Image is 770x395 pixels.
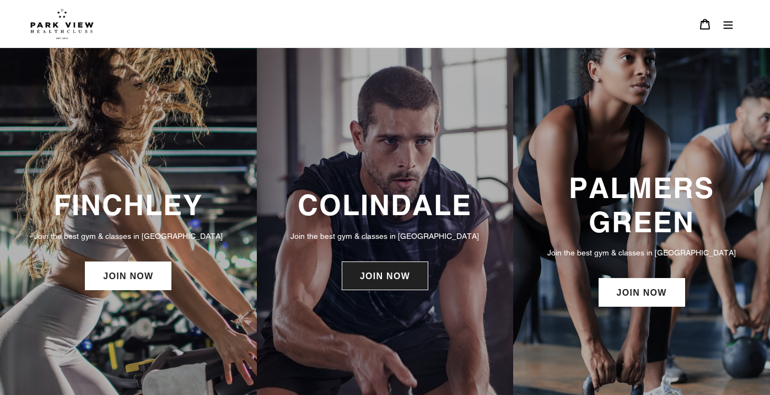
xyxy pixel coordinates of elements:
p: Join the best gym & classes in [GEOGRAPHIC_DATA] [268,230,503,242]
a: JOIN NOW: Colindale Membership [342,261,428,290]
img: Park view health clubs is a gym near you. [30,8,94,39]
a: JOIN NOW: Palmers Green Membership [599,278,685,307]
p: Join the best gym & classes in [GEOGRAPHIC_DATA] [11,230,246,242]
button: Menu [717,12,740,36]
p: Join the best gym & classes in [GEOGRAPHIC_DATA] [524,247,759,259]
h3: FINCHLEY [11,188,246,222]
a: JOIN NOW: Finchley Membership [85,261,171,290]
h3: PALMERS GREEN [524,171,759,239]
h3: COLINDALE [268,188,503,222]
